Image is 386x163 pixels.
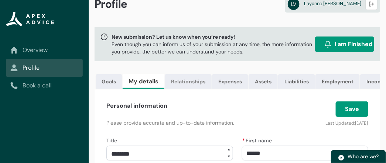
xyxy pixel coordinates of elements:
[304,0,361,7] span: Layanne [PERSON_NAME]
[324,41,332,48] img: alarm.svg
[165,74,212,89] a: Relationships
[106,119,278,126] p: Please provide accurate and up-to-date information.
[10,63,78,72] a: Profile
[348,153,379,160] span: Who are we?
[242,135,275,144] label: First name
[6,12,54,27] img: Apex Advice Group
[243,137,245,144] abbr: required
[10,81,78,90] a: Book a call
[112,33,312,41] span: New submission? Let us know when you’re ready!
[212,74,248,89] a: Expenses
[338,155,345,161] img: play.svg
[106,101,167,110] h4: Personal information
[278,74,315,89] a: Liabilities
[336,101,368,117] button: Save
[315,74,360,89] a: Employment
[325,120,355,126] lightning-formatted-text: Last Updated:
[315,37,374,52] button: I am Finished
[112,41,312,55] p: Even though you can inform us of your submission at any time, the more information you provide, t...
[106,137,117,144] span: Title
[10,46,78,55] a: Overview
[6,41,83,94] nav: Sub page
[96,74,122,89] a: Goals
[355,120,368,126] lightning-formatted-date-time: [DATE]
[335,40,372,49] span: I am Finished
[249,74,278,89] a: Assets
[123,74,164,89] a: My details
